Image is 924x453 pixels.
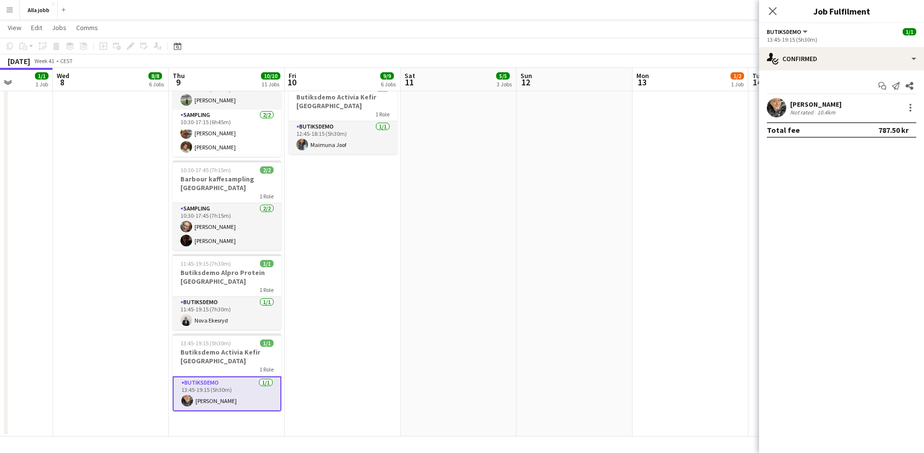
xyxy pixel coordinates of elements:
[767,125,800,135] div: Total fee
[731,81,744,88] div: 1 Job
[381,81,396,88] div: 6 Jobs
[20,0,58,19] button: Alla jobb
[903,28,916,35] span: 1/1
[259,193,274,200] span: 1 Role
[519,77,532,88] span: 12
[180,166,231,174] span: 10:30-17:45 (7h15m)
[173,334,281,411] app-job-card: 13:45-19:15 (5h30m)1/1Butiksdemo Activia Kefir [GEOGRAPHIC_DATA]1 RoleButiksdemo1/113:45-19:15 (5...
[759,5,924,17] h3: Job Fulfilment
[259,366,274,373] span: 1 Role
[790,109,815,116] div: Not rated
[173,203,281,250] app-card-role: Sampling2/210:30-17:45 (7h15m)[PERSON_NAME][PERSON_NAME]
[496,72,510,80] span: 5/5
[180,260,231,267] span: 11:45-19:15 (7h30m)
[31,23,42,32] span: Edit
[287,77,296,88] span: 10
[35,81,48,88] div: 1 Job
[173,254,281,330] app-job-card: 11:45-19:15 (7h30m)1/1Butiksdemo Alpro Protein [GEOGRAPHIC_DATA]1 RoleButiksdemo1/111:45-19:15 (7...
[8,56,30,66] div: [DATE]
[60,57,73,65] div: CEST
[173,71,185,80] span: Thu
[260,260,274,267] span: 1/1
[520,71,532,80] span: Sun
[171,77,185,88] span: 9
[55,77,69,88] span: 8
[52,23,66,32] span: Jobs
[260,166,274,174] span: 2/2
[497,81,512,88] div: 3 Jobs
[730,72,744,80] span: 1/2
[72,21,102,34] a: Comms
[173,268,281,286] h3: Butiksdemo Alpro Protein [GEOGRAPHIC_DATA]
[767,36,916,43] div: 13:45-19:15 (5h30m)
[180,340,231,347] span: 13:45-19:15 (5h30m)
[173,34,281,157] app-job-card: 10:30-17:15 (6h45m)3/3Barbour kaffesampling [GEOGRAPHIC_DATA]2 RolesDrift1/110:30-17:15 (6h45m)[P...
[261,81,280,88] div: 11 Jobs
[173,161,281,250] app-job-card: 10:30-17:45 (7h15m)2/2Barbour kaffesampling [GEOGRAPHIC_DATA]1 RoleSampling2/210:30-17:45 (7h15m)...
[149,81,164,88] div: 6 Jobs
[173,376,281,411] app-card-role: Butiksdemo1/113:45-19:15 (5h30m)[PERSON_NAME]
[173,297,281,330] app-card-role: Butiksdemo1/111:45-19:15 (7h30m)Nova Ekesryd
[48,21,70,34] a: Jobs
[878,125,908,135] div: 787.50 kr
[260,340,274,347] span: 1/1
[815,109,837,116] div: 10.4km
[289,71,296,80] span: Fri
[173,77,281,110] app-card-role: Drift1/110:30-17:15 (6h45m)[PERSON_NAME]
[375,111,389,118] span: 1 Role
[636,71,649,80] span: Mon
[759,47,924,70] div: Confirmed
[790,100,842,109] div: [PERSON_NAME]
[635,77,649,88] span: 13
[289,79,397,154] app-job-card: 12:45-18:15 (5h30m)1/1Butiksdemo Activia Kefir [GEOGRAPHIC_DATA]1 RoleButiksdemo1/112:45-18:15 (5...
[173,348,281,365] h3: Butiksdemo Activia Kefir [GEOGRAPHIC_DATA]
[403,77,415,88] span: 11
[76,23,98,32] span: Comms
[289,121,397,154] app-card-role: Butiksdemo1/112:45-18:15 (5h30m)Maimuna Joof
[752,71,763,80] span: Tue
[261,72,280,80] span: 10/10
[8,23,21,32] span: View
[259,286,274,293] span: 1 Role
[173,110,281,157] app-card-role: Sampling2/210:30-17:15 (6h45m)[PERSON_NAME][PERSON_NAME]
[767,28,809,35] button: Butiksdemo
[289,93,397,110] h3: Butiksdemo Activia Kefir [GEOGRAPHIC_DATA]
[767,28,801,35] span: Butiksdemo
[57,71,69,80] span: Wed
[27,21,46,34] a: Edit
[4,21,25,34] a: View
[751,77,763,88] span: 14
[173,175,281,192] h3: Barbour kaffesampling [GEOGRAPHIC_DATA]
[35,72,49,80] span: 1/1
[148,72,162,80] span: 8/8
[32,57,56,65] span: Week 41
[405,71,415,80] span: Sat
[380,72,394,80] span: 9/9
